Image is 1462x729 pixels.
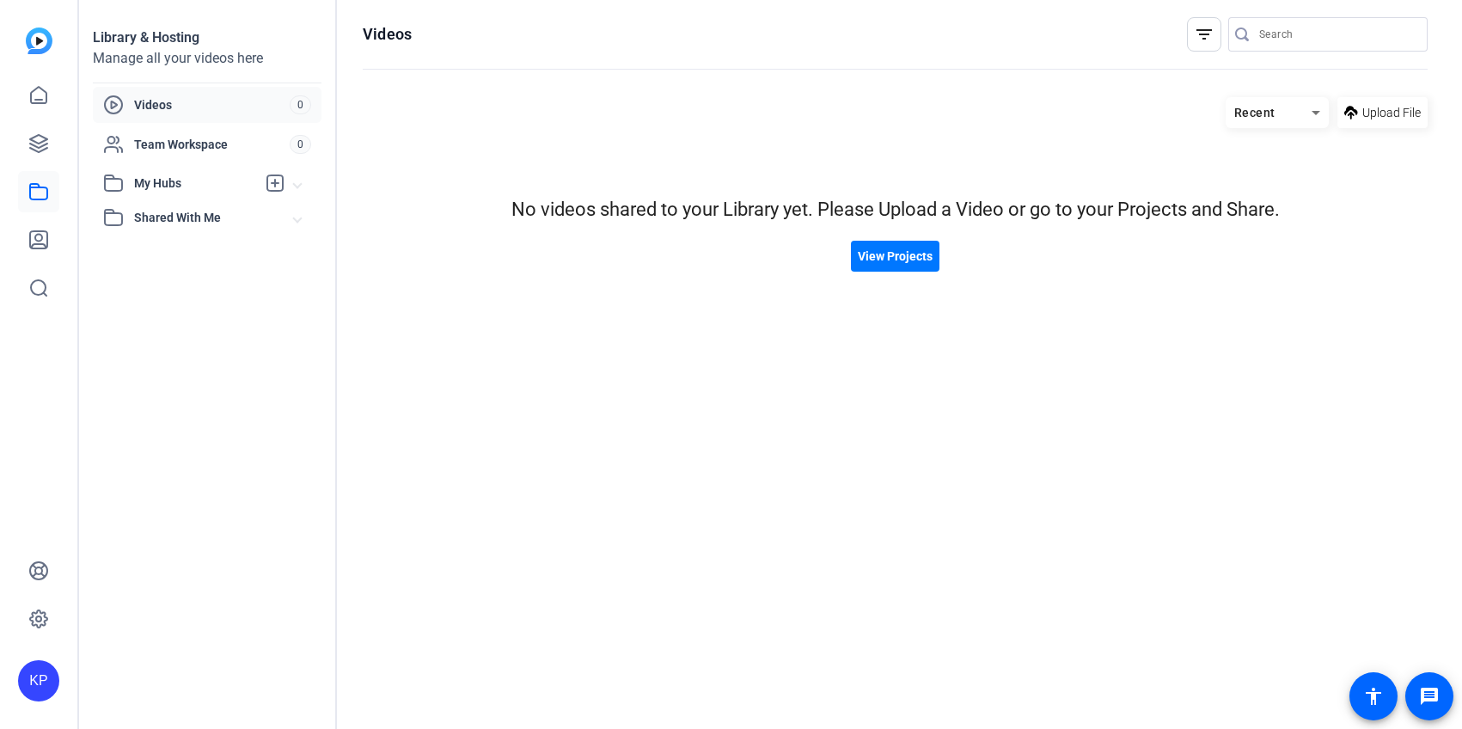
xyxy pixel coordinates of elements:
[134,209,294,227] span: Shared With Me
[1362,104,1421,122] span: Upload File
[363,24,412,45] h1: Videos
[851,241,939,272] button: View Projects
[858,248,933,266] span: View Projects
[1363,686,1384,707] mat-icon: accessibility
[134,136,290,153] span: Team Workspace
[93,166,321,200] mat-expansion-panel-header: My Hubs
[18,660,59,701] div: KP
[93,28,321,48] div: Library & Hosting
[290,135,311,154] span: 0
[26,28,52,54] img: blue-gradient.svg
[1419,686,1440,707] mat-icon: message
[1234,106,1275,119] span: Recent
[1259,24,1414,45] input: Search
[134,96,290,113] span: Videos
[1337,97,1428,128] button: Upload File
[93,200,321,235] mat-expansion-panel-header: Shared With Me
[363,195,1428,224] div: No videos shared to your Library yet. Please Upload a Video or go to your Projects and Share.
[1194,24,1214,45] mat-icon: filter_list
[134,175,256,193] span: My Hubs
[290,95,311,114] span: 0
[93,48,321,69] div: Manage all your videos here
